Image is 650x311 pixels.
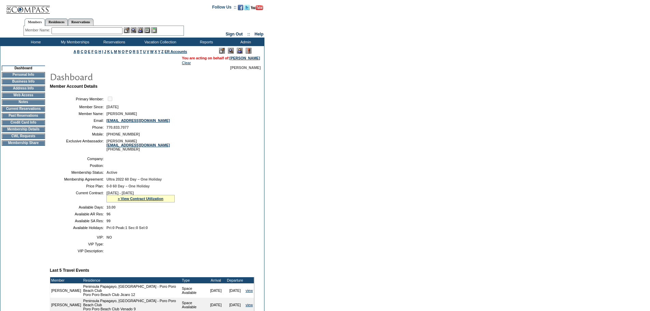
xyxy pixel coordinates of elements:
a: Q [129,50,132,54]
span: 770.833.7077 [106,125,129,129]
a: Sign Out [226,32,243,37]
td: Web Access [2,93,45,98]
a: E [88,50,90,54]
img: View [131,27,136,33]
span: Ultra 2022 60 Day – One Holiday [106,177,162,181]
div: Member Name: [25,27,52,33]
a: C [81,50,83,54]
td: VIP Description: [53,249,104,253]
td: [DATE] [206,283,226,298]
span: [PERSON_NAME] [106,112,137,116]
td: Departure [226,277,245,283]
img: b_calculator.gif [151,27,157,33]
span: 96 [106,212,111,216]
a: A [74,50,76,54]
img: Impersonate [237,48,243,54]
td: VIP: [53,235,104,239]
td: Peninsula Papagayo, [GEOGRAPHIC_DATA] - Poro Poro Beach Club Poro Poro Beach Club Jicaro 12 [82,283,181,298]
a: R [133,50,135,54]
a: F [91,50,94,54]
a: H [99,50,101,54]
td: Available AR Res: [53,212,104,216]
img: Edit Mode [219,48,225,54]
td: Past Reservations [2,113,45,118]
td: Current Contract: [53,191,104,202]
td: Current Reservations [2,106,45,112]
td: Membership Share [2,140,45,146]
td: Membership Details [2,127,45,132]
img: Become our fan on Facebook [238,5,243,10]
td: Notes [2,99,45,105]
img: Subscribe to our YouTube Channel [251,5,263,10]
a: L [111,50,113,54]
img: Reservations [144,27,150,33]
td: My Memberships [55,38,94,46]
a: O [122,50,125,54]
img: Impersonate [138,27,143,33]
td: Space Available [181,283,206,298]
td: Member Name: [53,112,104,116]
td: Credit Card Info [2,120,45,125]
span: 99 [106,219,111,223]
a: V [147,50,149,54]
td: Vacation Collection [133,38,186,46]
td: [DATE] [226,283,245,298]
a: D [84,50,87,54]
a: [PERSON_NAME] [230,56,260,60]
span: [PHONE_NUMBER] [106,132,140,136]
img: View Mode [228,48,234,54]
a: J [104,50,106,54]
a: X [155,50,157,54]
a: view [246,303,253,307]
a: K [107,50,110,54]
td: Address Info [2,86,45,91]
span: [PERSON_NAME] [230,66,261,70]
td: CWL Requests [2,133,45,139]
span: [PERSON_NAME] [PHONE_NUMBER] [106,139,170,151]
a: Residences [45,18,68,26]
td: Available Days: [53,205,104,209]
span: [DATE] [106,105,118,109]
a: Clear [182,61,191,65]
a: Help [255,32,263,37]
td: Personal Info [2,72,45,77]
span: :: [247,32,250,37]
a: P [126,50,128,54]
a: Z [161,50,164,54]
td: Available SA Res: [53,219,104,223]
a: I [102,50,103,54]
td: Position: [53,164,104,168]
span: You are acting on behalf of: [182,56,260,60]
td: Phone: [53,125,104,129]
td: Member Since: [53,105,104,109]
a: B [77,50,80,54]
td: Primary Member: [53,96,104,102]
a: T [140,50,142,54]
td: Email: [53,118,104,123]
span: NO [106,235,112,239]
span: 0-0 60 Day – One Holiday [106,184,150,188]
a: Become our fan on Facebook [238,7,243,11]
td: Reports [186,38,225,46]
td: Membership Agreement: [53,177,104,181]
td: [PERSON_NAME] [50,283,82,298]
td: Reservations [94,38,133,46]
td: Dashboard [2,66,45,71]
a: N [118,50,121,54]
td: Follow Us :: [212,4,236,12]
img: b_edit.gif [124,27,130,33]
td: Member [50,277,82,283]
img: pgTtlDashboard.gif [49,70,186,83]
img: Log Concern/Member Elevation [246,48,251,54]
a: W [150,50,154,54]
a: view [246,288,253,293]
a: ER Accounts [164,50,187,54]
span: Active [106,170,117,174]
a: G [95,50,97,54]
a: [EMAIL_ADDRESS][DOMAIN_NAME] [106,118,170,123]
span: [DATE] - [DATE] [106,191,134,195]
td: Price Plan: [53,184,104,188]
b: Last 5 Travel Events [50,268,89,273]
a: S [136,50,139,54]
a: Reservations [68,18,93,26]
